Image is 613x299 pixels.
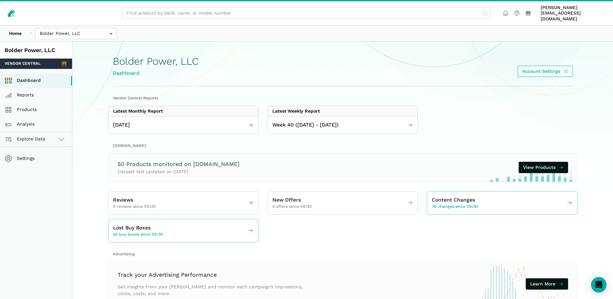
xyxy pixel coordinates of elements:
a: Home [5,28,26,39]
a: [PERSON_NAME][EMAIL_ADDRESS][DOMAIN_NAME] [538,4,608,23]
span: 0 reviews since 09/30 [113,204,156,210]
input: Find product by ASIN, name, or model number [122,7,491,19]
span: 55 buy boxes since 09/30 [113,232,163,238]
div: Dashboard [113,69,199,77]
span: Reviews [113,196,133,204]
h2: Vendor Central Reports [113,95,573,101]
span: Explore Data [7,135,45,143]
span: New Offers [272,196,301,204]
p: Dataset last updated on [DATE] [118,168,239,175]
h1: Bolder Power, LLC [113,56,199,67]
h2: Advertising [113,251,573,257]
a: View Products [519,162,568,173]
a: [DATE] [109,119,258,131]
span: Lost Buy Boxes [113,224,151,232]
span: View Products [523,164,555,171]
a: Account Settings [518,66,573,77]
div: Open Intercom Messenger [591,277,607,293]
span: Learn More [530,281,555,287]
h3: Track your Advertising Performance [118,271,307,279]
h2: [DOMAIN_NAME] [113,143,573,149]
span: 79 changes since 09/30 [432,204,478,210]
span: Content Changes [432,196,475,204]
span: Week 40 ([DATE] - [DATE]) [272,121,339,129]
span: [DATE] [113,121,130,129]
p: Get insights from your [PERSON_NAME] and monitor each campaign’s impressions, clicks, costs, and ... [118,283,307,297]
span: Vendor Central [5,61,40,67]
span: 0 offers since 09/30 [272,204,312,210]
a: Learn More [526,278,568,290]
div: Latest Weekly Report [272,108,320,114]
a: Reviews 0 reviews since 09/30 [109,194,258,212]
div: Bolder Power, LLC [5,46,68,54]
div: Latest Monthly Report [113,108,163,114]
h3: 50 Products monitored on [DOMAIN_NAME] [118,160,239,168]
a: New Offers 0 offers since 09/30 [268,194,417,212]
a: Lost Buy Boxes 55 buy boxes since 09/30 [109,222,258,240]
input: Bolder Power, LLC [35,28,117,39]
a: Week 40 ([DATE] - [DATE]) [268,119,417,131]
span: [PERSON_NAME][EMAIL_ADDRESS][DOMAIN_NAME] [541,5,601,22]
a: Content Changes 79 changes since 09/30 [427,194,577,212]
